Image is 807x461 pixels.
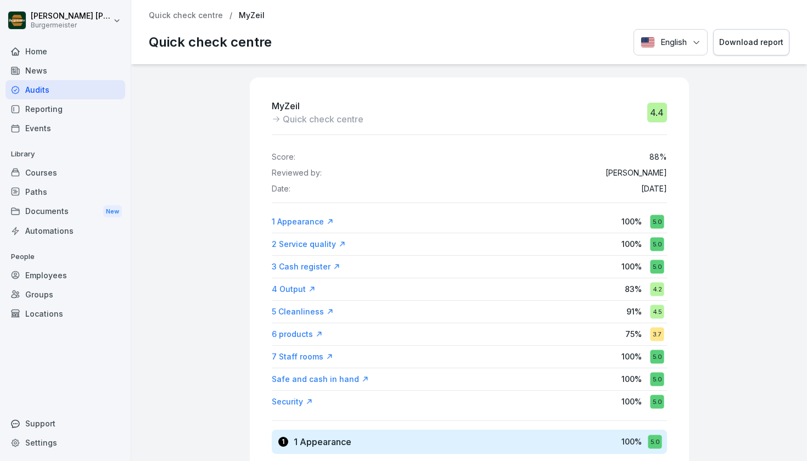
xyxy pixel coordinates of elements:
div: 4.2 [650,282,664,296]
p: 100 % [621,436,642,447]
a: Employees [5,266,125,285]
a: 7 Staff rooms [272,351,333,362]
div: Support [5,414,125,433]
p: [DATE] [641,184,667,194]
a: Locations [5,304,125,323]
p: [PERSON_NAME] [PERSON_NAME] [31,12,111,21]
a: Settings [5,433,125,452]
a: Courses [5,163,125,182]
p: / [229,11,232,20]
a: Home [5,42,125,61]
a: News [5,61,125,80]
a: 5 Cleanliness [272,306,334,317]
p: Quick check centre [149,32,272,52]
a: 6 products [272,329,323,340]
div: New [103,205,122,218]
a: DocumentsNew [5,201,125,222]
div: Documents [5,201,125,222]
p: 100 % [621,238,642,250]
p: Burgermeister [31,21,111,29]
div: 5.0 [650,395,664,408]
p: 100 % [621,216,642,227]
button: Download report [713,29,789,56]
a: Events [5,119,125,138]
div: 1 [278,437,288,447]
div: 5.0 [650,372,664,386]
div: 5.0 [648,435,662,448]
div: 5.0 [650,260,664,273]
p: Date: [272,184,290,194]
p: Library [5,145,125,163]
p: MyZeil [272,99,363,113]
div: 4.4 [647,103,667,122]
a: Automations [5,221,125,240]
a: Paths [5,182,125,201]
p: MyZeil [239,11,265,20]
a: 3 Cash register [272,261,340,272]
img: English [641,37,655,48]
p: Reviewed by: [272,168,322,178]
a: 2 Service quality [272,239,346,250]
a: 4 Output [272,284,316,295]
p: People [5,248,125,266]
p: 100 % [621,373,642,385]
h3: 1 Appearance [294,436,351,448]
a: 1 Appearance [272,216,334,227]
a: Safe and cash in hand [272,374,369,385]
p: English [660,36,687,49]
p: 100 % [621,261,642,272]
p: Quick check centre [283,113,363,126]
p: [PERSON_NAME] [606,168,667,178]
button: Language [634,29,708,56]
p: 91 % [626,306,642,317]
div: Download report [719,36,783,48]
a: Security [272,396,313,407]
a: Audits [5,80,125,99]
div: 3.7 [650,327,664,341]
div: 5.0 [650,350,664,363]
a: Reporting [5,99,125,119]
p: Score: [272,153,295,162]
p: 75 % [625,328,642,340]
p: 100 % [621,351,642,362]
a: Groups [5,285,125,304]
p: 100 % [621,396,642,407]
div: 4.5 [650,305,664,318]
p: 83 % [625,283,642,295]
div: 5.0 [650,237,664,251]
div: 5.0 [650,215,664,228]
a: Quick check centre [149,11,223,20]
p: 88 % [649,153,667,162]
